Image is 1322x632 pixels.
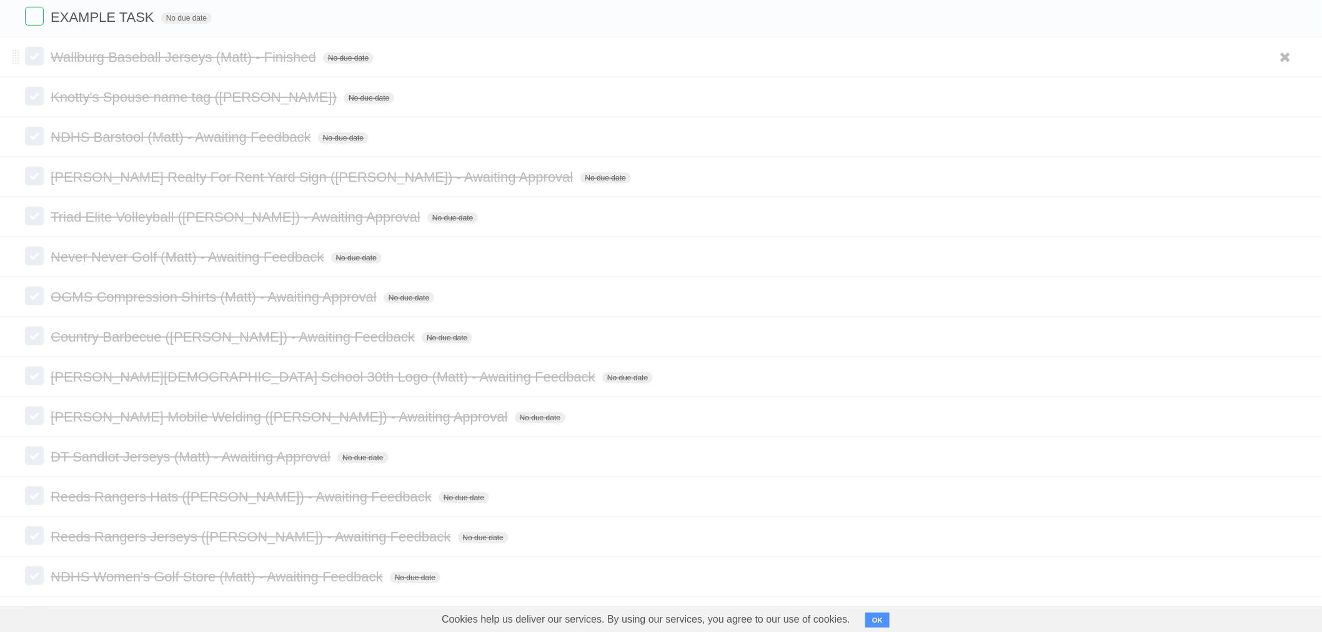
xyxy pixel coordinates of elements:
span: Country Barbecue ([PERSON_NAME]) - Awaiting Feedback [51,329,418,345]
span: No due date [344,92,394,104]
span: No due date [515,412,565,423]
label: Done [25,407,44,425]
span: NDHS Barstool (Matt) - Awaiting Feedback [51,129,314,145]
label: Done [25,47,44,66]
label: Done [25,526,44,545]
label: Done [25,87,44,106]
label: Done [25,207,44,225]
span: Cookies help us deliver our services. By using our services, you agree to our use of cookies. [429,607,863,632]
span: Never Never Golf (Matt) - Awaiting Feedback [51,249,327,265]
span: Reeds Rangers Hats ([PERSON_NAME]) - Awaiting Feedback [51,489,435,505]
span: No due date [580,172,631,184]
span: No due date [439,492,489,503]
span: No due date [323,52,374,64]
span: Knotty's Spouse name tag ([PERSON_NAME]) [51,89,340,105]
span: No due date [337,452,388,463]
span: Wallburg Baseball Jerseys (Matt) - Finished [51,49,319,65]
label: Done [25,167,44,185]
span: No due date [318,132,369,144]
span: NDHS Women's Golf Store (Matt) - Awaiting Feedback [51,569,386,585]
label: Done [25,327,44,345]
span: DT Sandlot Jerseys (Matt) - Awaiting Approval [51,449,334,465]
label: Done [25,486,44,505]
span: [PERSON_NAME][DEMOGRAPHIC_DATA] School 30th Logo (Matt) - Awaiting Feedback [51,369,599,385]
span: No due date [331,252,382,264]
span: Triad Elite Volleyball ([PERSON_NAME]) - Awaiting Approval [51,209,424,225]
label: Done [25,287,44,305]
label: Done [25,367,44,385]
span: No due date [422,332,472,343]
label: Done [25,7,44,26]
span: No due date [427,212,478,224]
span: No due date [390,572,440,583]
span: No due date [384,292,434,304]
label: Done [25,566,44,585]
label: Done [25,127,44,146]
button: OK [865,613,890,628]
span: OGMS Compression Shirts (Matt) - Awaiting Approval [51,289,380,305]
span: No due date [161,12,212,24]
span: No due date [458,532,509,543]
span: No due date [602,372,653,383]
span: [PERSON_NAME] Mobile Welding ([PERSON_NAME]) - Awaiting Approval [51,409,511,425]
label: Done [25,447,44,465]
label: Done [25,247,44,265]
span: EXAMPLE TASK [51,9,157,25]
span: [PERSON_NAME] Realty For Rent Yard Sign ([PERSON_NAME]) - Awaiting Approval [51,169,576,185]
span: Reeds Rangers Jerseys ([PERSON_NAME]) - Awaiting Feedback [51,529,454,545]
